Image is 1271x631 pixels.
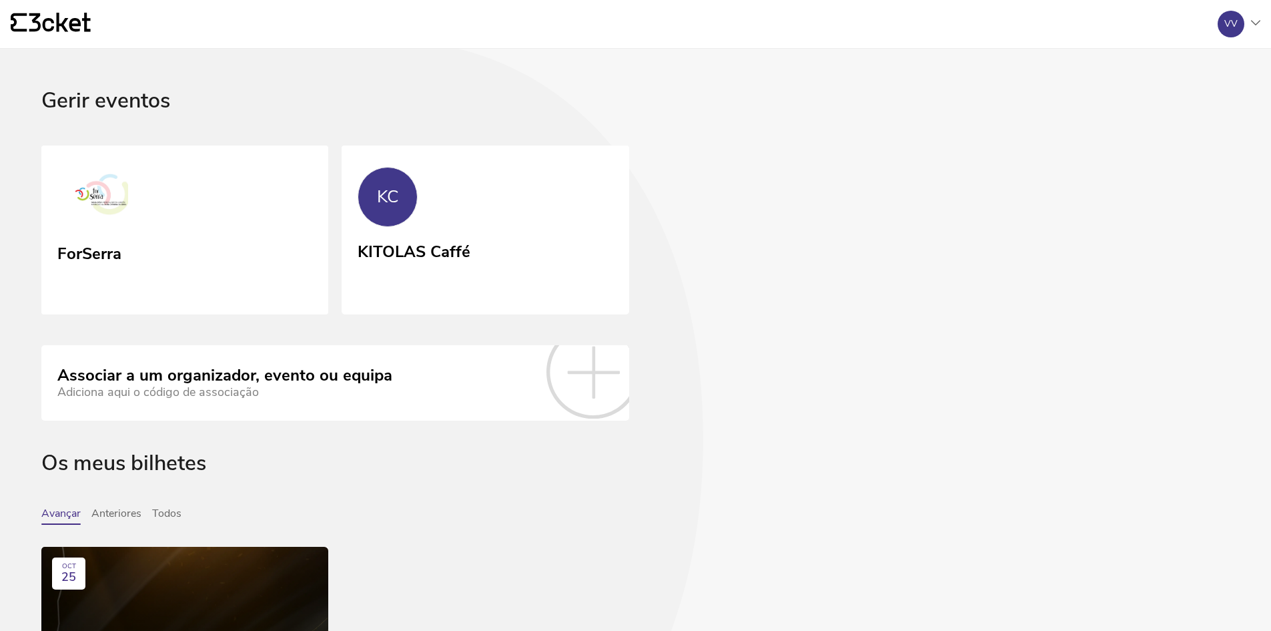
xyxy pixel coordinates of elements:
button: Avançar [41,507,81,525]
a: ForSerra ForSerra [41,146,328,315]
button: Todos [152,507,181,525]
a: {' '} [11,13,91,35]
div: KITOLAS Caffé [358,238,470,262]
img: ForSerra [57,167,144,227]
span: 25 [61,570,76,584]
div: ForSerra [57,240,121,264]
div: Associar a um organizador, evento ou equipa [57,367,392,385]
a: Associar a um organizador, evento ou equipa Adiciona aqui o código de associação [41,345,629,420]
div: Adiciona aqui o código de associação [57,385,392,399]
div: Gerir eventos [41,89,1230,146]
button: Anteriores [91,507,141,525]
div: OCT [62,563,76,571]
a: KC KITOLAS Caffé [342,146,628,312]
div: VV [1224,19,1238,29]
g: {' '} [11,13,27,32]
div: Os meus bilhetes [41,451,1230,508]
div: KC [377,187,399,207]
